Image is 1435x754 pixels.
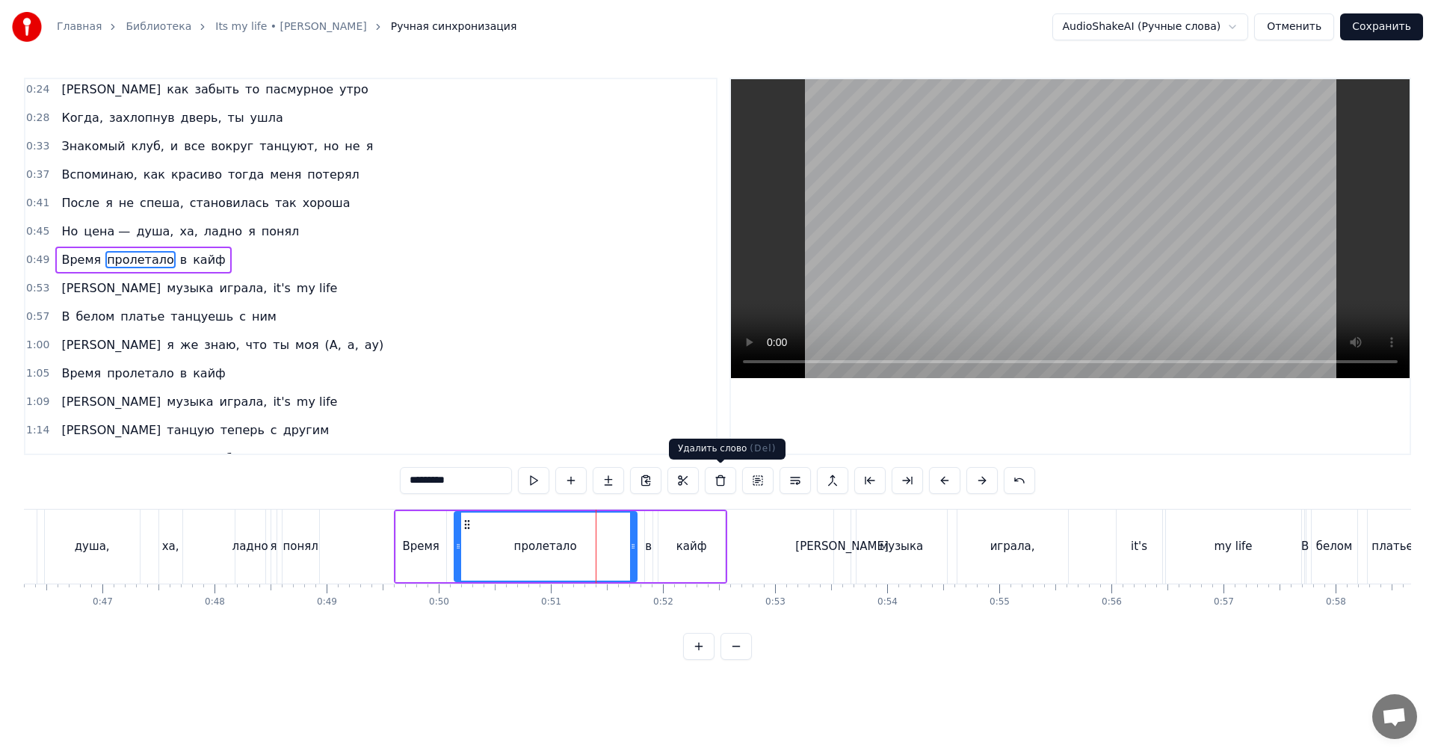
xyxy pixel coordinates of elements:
span: платье [119,308,166,325]
span: [PERSON_NAME] [60,393,162,410]
span: в [179,365,188,382]
div: душа, [75,538,110,555]
div: 0:57 [1214,596,1234,608]
span: клуб, [130,137,166,155]
span: Когда, [60,109,105,126]
span: 0:28 [26,111,49,126]
span: играла, [218,393,269,410]
span: так [274,194,298,211]
div: 0:49 [317,596,337,608]
span: 1:14 [26,423,49,438]
span: но [322,137,340,155]
span: для [180,450,206,467]
span: музыка [165,393,215,410]
span: дверь, [179,109,223,126]
div: платье [1371,538,1413,555]
span: все [182,137,206,155]
span: 0:53 [26,281,49,296]
span: В [60,308,71,325]
span: я [365,137,375,155]
div: кайф [676,538,707,555]
span: 0:57 [26,309,49,324]
span: 0:49 [26,253,49,268]
div: понял [283,538,318,555]
span: забыть [194,81,241,98]
span: 0:41 [26,196,49,211]
span: же [179,336,200,353]
span: 0:24 [26,82,49,97]
div: ладно [232,538,268,555]
div: 0:58 [1326,596,1346,608]
span: [PERSON_NAME] [60,421,162,439]
span: 1:16 [26,451,49,466]
div: Удалить слово [669,439,786,460]
span: [PERSON_NAME] [60,279,162,297]
div: белом [1316,538,1353,555]
span: эти [82,450,107,467]
span: 0:45 [26,224,49,239]
span: ты [271,336,291,353]
span: с [269,421,279,439]
span: потерял [306,166,360,183]
span: как [165,81,190,98]
span: пролетало [105,365,176,382]
span: [PERSON_NAME] [60,336,162,353]
a: Its mу life • [PERSON_NAME] [215,19,367,34]
span: кайф [191,365,227,382]
span: ха, [178,223,199,240]
span: Но [60,223,79,240]
span: не [117,194,135,211]
div: музыка [880,538,923,555]
div: играла, [990,538,1035,555]
span: все [153,450,177,467]
span: ним [250,308,278,325]
a: Открытый чат [1372,694,1417,739]
div: it's [1131,538,1147,555]
span: my life [295,279,339,297]
span: не [343,137,361,155]
div: ха, [162,538,179,555]
span: 1:09 [26,395,49,410]
span: музыка [165,279,215,297]
div: 0:51 [541,596,561,608]
button: Сохранить [1340,13,1423,40]
nav: breadcrumb [57,19,516,34]
button: Отменить [1254,13,1334,40]
span: становилась [188,194,271,211]
span: ладно [203,223,244,240]
span: ау) [363,336,386,353]
span: Время [60,251,102,268]
img: youka [12,12,42,42]
span: my life [295,393,339,410]
span: пролетало [105,251,176,268]
span: Время [60,365,102,382]
span: (А, [324,336,343,353]
span: другим [282,421,331,439]
span: Ручная синхронизация [391,19,517,34]
span: играла, [218,279,269,297]
div: 0:50 [429,596,449,608]
span: я [104,194,114,211]
span: Знакомый [60,137,126,155]
span: песни [110,450,150,467]
div: 0:55 [990,596,1010,608]
span: душа, [135,223,175,240]
div: Время [402,538,439,555]
span: меня [268,166,303,183]
span: ( Del ) [750,443,776,454]
span: цена — [82,223,132,240]
span: теперь [219,421,266,439]
span: танцуешь [169,308,235,325]
span: пасмурное [264,81,335,98]
span: [PERSON_NAME] [60,81,162,98]
span: тогда [226,166,265,183]
span: тебя [209,450,241,467]
span: 0:33 [26,139,49,154]
span: Но [60,450,79,467]
span: в [179,251,188,268]
span: я [165,336,176,353]
div: 0:48 [205,596,225,608]
span: танцуют, [258,137,319,155]
span: с [238,308,247,325]
div: 0:52 [653,596,673,608]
